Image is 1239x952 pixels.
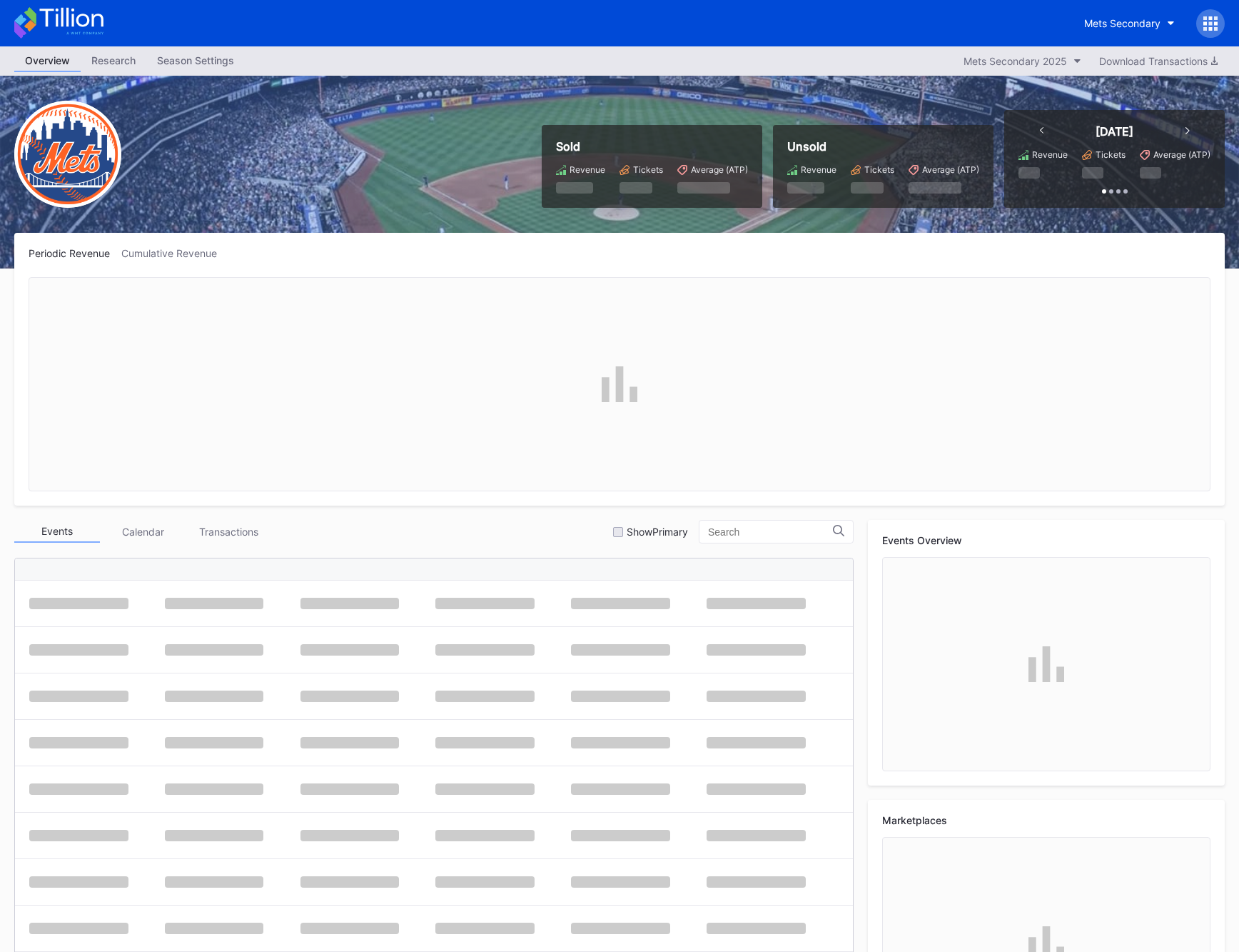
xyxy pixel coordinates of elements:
div: Average (ATP) [691,164,748,175]
img: New-York-Mets-Transparent.png [14,101,121,208]
div: Tickets [864,164,894,175]
button: Download Transactions [1092,51,1225,71]
a: Season Settings [146,50,245,72]
a: Overview [14,50,81,72]
div: Events [14,521,100,543]
div: Transactions [186,521,271,543]
div: Show Primary [627,526,688,538]
div: Revenue [570,164,605,175]
div: [DATE] [1096,124,1133,139]
div: Research [81,50,146,71]
div: Tickets [633,164,663,175]
div: Average (ATP) [922,164,979,175]
div: Marketplaces [882,814,1210,826]
div: Average (ATP) [1153,149,1210,160]
div: Unsold [787,139,979,154]
div: Calendar [100,521,186,543]
div: Revenue [801,164,836,175]
div: Cumulative Revenue [121,247,228,259]
div: Season Settings [146,50,245,71]
div: Tickets [1096,149,1126,160]
div: Revenue [1032,149,1068,160]
button: Mets Secondary 2025 [956,51,1088,71]
div: Sold [556,139,748,154]
div: Mets Secondary 2025 [964,55,1067,67]
button: Mets Secondary [1073,10,1185,36]
div: Mets Secondary [1084,17,1160,29]
div: Periodic Revenue [29,247,121,259]
div: Events Overview [882,534,1210,546]
input: Search [708,526,833,538]
div: Download Transactions [1099,55,1218,67]
a: Research [81,50,146,72]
